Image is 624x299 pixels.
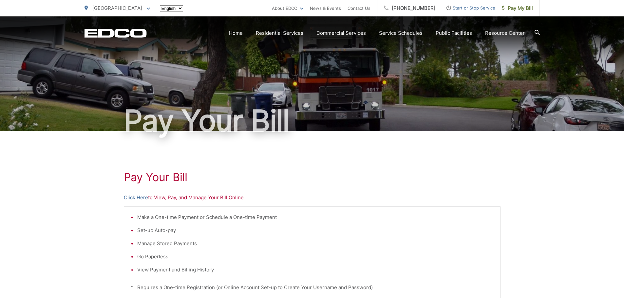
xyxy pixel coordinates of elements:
[502,4,533,12] span: Pay My Bill
[85,29,147,38] a: EDCD logo. Return to the homepage.
[229,29,243,37] a: Home
[348,4,370,12] a: Contact Us
[124,194,501,202] p: to View, Pay, and Manage Your Bill Online
[316,29,366,37] a: Commercial Services
[137,226,494,234] li: Set-up Auto-pay
[485,29,525,37] a: Resource Center
[137,266,494,274] li: View Payment and Billing History
[272,4,303,12] a: About EDCO
[124,171,501,184] h1: Pay Your Bill
[131,284,494,291] p: * Requires a One-time Registration (or Online Account Set-up to Create Your Username and Password)
[436,29,472,37] a: Public Facilities
[379,29,423,37] a: Service Schedules
[85,104,540,137] h1: Pay Your Bill
[124,194,148,202] a: Click Here
[92,5,142,11] span: [GEOGRAPHIC_DATA]
[310,4,341,12] a: News & Events
[137,253,494,261] li: Go Paperless
[160,5,183,11] select: Select a language
[137,240,494,247] li: Manage Stored Payments
[137,213,494,221] li: Make a One-time Payment or Schedule a One-time Payment
[256,29,303,37] a: Residential Services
